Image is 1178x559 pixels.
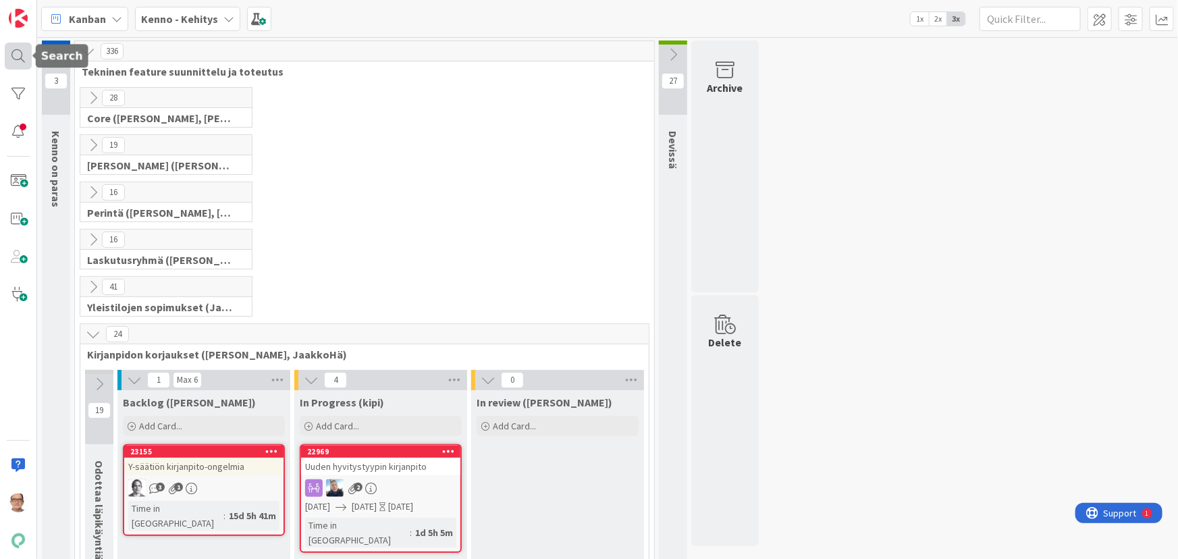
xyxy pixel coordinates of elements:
[102,232,125,248] span: 16
[307,447,460,456] div: 22969
[106,326,129,342] span: 24
[225,508,279,523] div: 15d 5h 41m
[388,500,413,514] div: [DATE]
[947,12,965,26] span: 3x
[41,49,83,62] h5: Search
[223,508,225,523] span: :
[410,525,412,540] span: :
[49,131,63,207] span: Kenno on paras
[87,253,235,267] span: Laskutusryhmä (Antti, Keijo)
[477,396,612,409] span: In review (kipi)
[666,131,680,169] span: Devissä
[45,73,68,89] span: 3
[28,2,61,18] span: Support
[82,65,637,78] span: Tekninen feature suunnittelu ja toteutus
[301,479,460,497] div: JJ
[128,479,146,497] img: PH
[102,90,125,106] span: 28
[124,446,284,475] div: 23155Y-säätiön kirjanpito-ongelmia
[662,73,685,89] span: 27
[354,483,363,491] span: 2
[69,11,106,27] span: Kanban
[9,9,28,28] img: Visit kanbanzone.com
[156,483,165,491] span: 3
[301,458,460,475] div: Uuden hyvitystyypin kirjanpito
[177,377,198,383] div: Max 6
[130,447,284,456] div: 23155
[493,420,536,432] span: Add Card...
[124,479,284,497] div: PH
[128,501,223,531] div: Time in [GEOGRAPHIC_DATA]
[911,12,929,26] span: 1x
[709,334,742,350] div: Delete
[123,396,256,409] span: Backlog (kipi)
[305,518,410,548] div: Time in [GEOGRAPHIC_DATA]
[87,159,235,172] span: Halti (Sebastian, VilleH, Riikka, Antti, MikkoV, PetriH, PetriM)
[87,300,235,314] span: Yleistilojen sopimukset (Jaakko, VilleP, TommiL, Simo)
[326,479,344,497] img: JJ
[352,500,377,514] span: [DATE]
[88,402,111,419] span: 19
[124,458,284,475] div: Y-säätiön kirjanpito-ongelmia
[301,446,460,458] div: 22969
[324,372,347,388] span: 4
[929,12,947,26] span: 2x
[102,279,125,295] span: 41
[123,444,285,536] a: 23155Y-säätiön kirjanpito-ongelmiaPHTime in [GEOGRAPHIC_DATA]:15d 5h 41m
[300,444,462,553] a: 22969Uuden hyvitystyypin kirjanpitoJJ[DATE][DATE][DATE]Time in [GEOGRAPHIC_DATA]:1d 5h 5m
[87,348,632,361] span: Kirjanpidon korjaukset (Jussi, JaakkoHä)
[101,43,124,59] span: 336
[412,525,456,540] div: 1d 5h 5m
[141,12,218,26] b: Kenno - Kehitys
[147,372,170,388] span: 1
[87,206,235,219] span: Perintä (Jaakko, PetriH, MikkoV, Pasi)
[9,531,28,550] img: avatar
[102,137,125,153] span: 19
[300,396,384,409] span: In Progress (kipi)
[139,420,182,432] span: Add Card...
[707,80,743,96] div: Archive
[301,446,460,475] div: 22969Uuden hyvitystyypin kirjanpito
[980,7,1081,31] input: Quick Filter...
[9,494,28,512] img: PK
[316,420,359,432] span: Add Card...
[124,446,284,458] div: 23155
[87,111,235,125] span: Core (Pasi, Jussi, JaakkoHä, Jyri, Leo, MikkoK, Väinö, MattiH)
[70,5,74,16] div: 1
[174,483,183,491] span: 1
[102,184,125,201] span: 16
[305,500,330,514] span: [DATE]
[501,372,524,388] span: 0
